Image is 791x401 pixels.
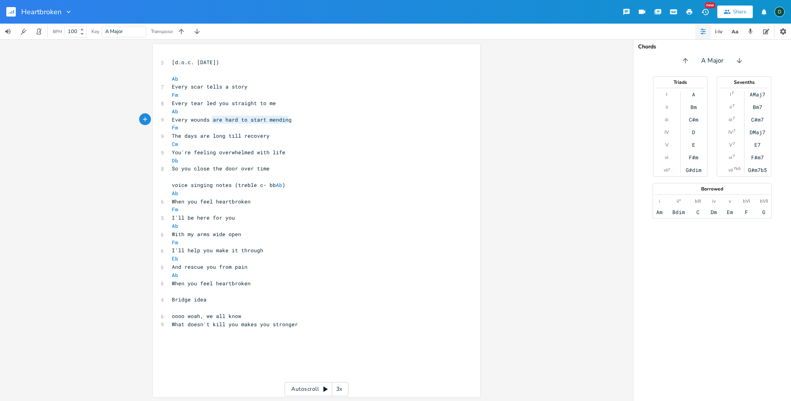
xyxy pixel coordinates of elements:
sup: 7 [733,153,735,159]
div: Donna Britton Bukevicz [774,7,785,17]
div: Bm7 [753,104,762,110]
span: Ab [172,75,178,82]
div: Borrowed [653,187,771,191]
sup: 7 [731,90,734,96]
sup: 7b5 [733,166,741,172]
span: [d.o.c. [DATE]) [172,59,219,66]
div: iii [665,116,668,123]
div: D [692,129,695,135]
div: IV [664,129,669,135]
span: Ab [172,272,178,279]
span: Eb [172,255,178,262]
span: Ab [172,190,178,197]
button: New [697,5,713,19]
span: Ab [172,222,178,229]
button: Share [717,6,753,18]
sup: 7 [733,140,735,147]
sup: 7 [733,115,735,122]
div: Am [656,209,663,215]
span: Db [172,157,178,164]
div: bIII [695,198,701,204]
span: With my arms wide open [172,231,241,238]
div: Transpose [151,29,173,34]
span: Every scar tells a story [172,83,248,90]
div: IV [728,129,733,135]
div: bVI [743,198,750,204]
div: C#m7 [751,116,764,123]
div: 3x [332,382,346,396]
div: Chords [638,44,786,50]
div: Bm [690,104,697,110]
div: Autoscroll [285,382,348,396]
div: Key [91,29,99,34]
div: ii° [677,198,681,204]
div: G#dim [686,167,702,173]
div: Bdim [672,209,685,215]
span: Fm [172,206,178,213]
div: DMaj7 [750,129,765,135]
div: iv [712,198,716,204]
div: Em [727,209,733,215]
div: Share [733,8,746,15]
span: I'll help you make it through [172,247,263,254]
div: F#m [689,154,698,161]
sup: 7 [732,103,735,109]
span: What doesn't kill you makes you stronger [172,321,298,328]
button: D [774,3,785,21]
div: ii [666,104,668,110]
span: voice singing notes (treble c- bb ) [172,181,285,188]
div: vi [729,154,732,161]
span: Bridge idea [172,296,207,303]
span: When you feel heartbroken [172,280,251,287]
span: oooo woah, we all know [172,312,241,320]
div: C#m [689,116,698,123]
div: E [692,142,695,148]
div: I [730,91,731,98]
div: F [745,209,748,215]
div: C [696,209,700,215]
div: vii° [664,167,670,173]
span: Ab [172,108,178,115]
span: Fm [172,124,178,131]
span: You're feeling overwhelmed with life [172,149,285,156]
div: BPM [53,30,62,34]
div: I [666,91,667,98]
div: Dm [711,209,717,215]
span: A Major [105,28,123,35]
div: E7 [754,142,761,148]
span: A Major [701,56,724,65]
div: AMaj7 [750,91,765,98]
div: iii [729,116,732,123]
div: Sevenths [717,80,771,85]
span: I'll be here for you [172,214,235,221]
div: A [692,91,695,98]
span: So you close the door over time [172,165,270,172]
span: Heartbroken [21,8,61,15]
div: bVII [760,198,768,204]
span: Every wounds are hard to start mending [172,116,292,123]
span: Every tear led you straight to me [172,100,276,107]
div: F#m7 [751,154,764,161]
span: Cm [172,140,178,148]
div: v [729,198,731,204]
div: Triads [653,80,707,85]
span: Fm [172,239,178,246]
span: Ab [276,181,282,188]
span: When you feel heartbroken [172,198,251,205]
div: i [659,198,660,204]
div: New [705,2,715,8]
div: V [729,142,732,148]
span: Fm [172,91,178,98]
div: V [665,142,668,148]
div: ii [730,104,732,110]
div: G [762,209,765,215]
span: And rescue you from pain [172,263,248,270]
div: vi [665,154,668,161]
div: G#m7b5 [748,167,767,173]
div: vii [728,167,733,173]
sup: 7 [733,128,735,134]
span: The days are long till recovery [172,132,270,139]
